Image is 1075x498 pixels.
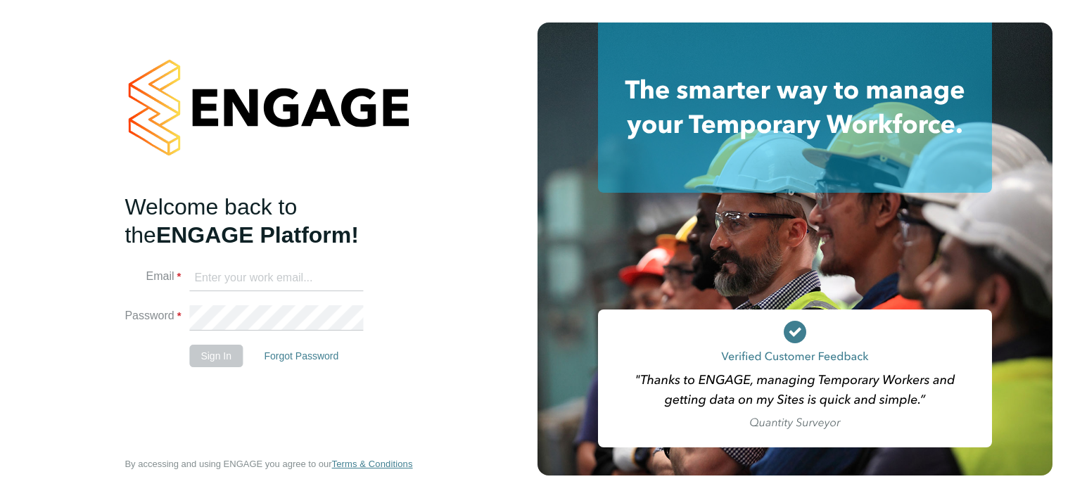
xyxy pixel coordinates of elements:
[253,345,350,367] button: Forgot Password
[125,194,297,248] span: Welcome back to the
[189,345,243,367] button: Sign In
[332,459,413,469] span: Terms & Conditions
[332,459,413,470] a: Terms & Conditions
[125,269,181,284] label: Email
[189,266,363,291] input: Enter your work email...
[125,309,181,324] label: Password
[125,193,399,249] h2: ENGAGE Platform!
[125,459,412,469] span: By accessing and using ENGAGE you agree to our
